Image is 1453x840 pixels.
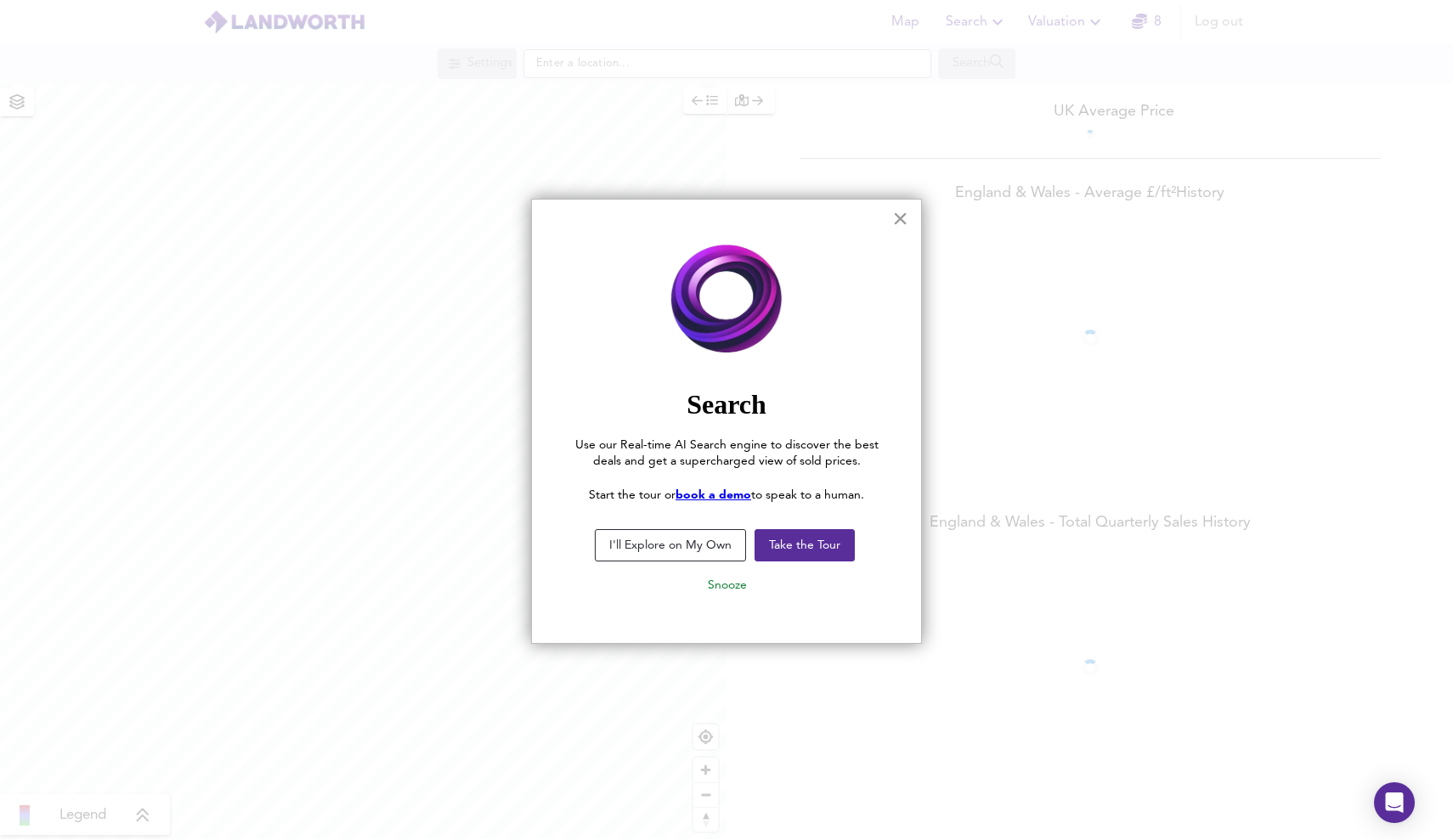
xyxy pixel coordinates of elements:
img: Employee Photo [566,234,887,366]
span: to speak to a human. [751,489,864,501]
button: Take the Tour [755,529,855,561]
button: I'll Explore on My Own [595,529,746,561]
h2: Search [566,388,887,420]
button: Snooze [694,570,760,600]
button: Close [892,205,908,232]
a: book a demo [676,489,751,501]
div: Open Intercom Messenger [1374,782,1415,823]
p: Use our Real-time AI Search engine to discover the best deals and get a supercharged view of sold... [566,437,887,471]
span: Start the tour or [589,489,676,501]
